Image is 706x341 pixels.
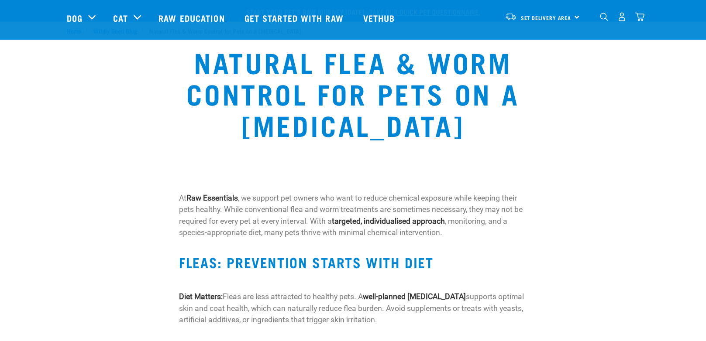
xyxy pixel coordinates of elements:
img: van-moving.png [505,13,517,20]
a: Get started with Raw [236,0,355,35]
strong: targeted, individualised approach [332,217,445,225]
strong: Raw Essentials [186,194,238,202]
a: Cat [113,11,128,24]
a: Raw Education [150,0,235,35]
a: Vethub [355,0,406,35]
img: user.png [617,12,627,21]
p: At , we support pet owners who want to reduce chemical exposure while keeping their pets healthy.... [179,192,527,239]
p: Fleas are less attracted to healthy pets. A supports optimal skin and coat health, which can natu... [179,291,527,325]
strong: Diet Matters: [179,292,223,301]
span: Set Delivery Area [521,16,572,19]
h1: Natural Flea & Worm Control for Pets on a [MEDICAL_DATA] [133,46,572,140]
img: home-icon-1@2x.png [600,13,608,21]
strong: well-planned [MEDICAL_DATA] [363,292,466,301]
img: home-icon@2x.png [635,12,644,21]
h2: Fleas: Prevention Starts with Diet [179,254,527,270]
a: Dog [67,11,83,24]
